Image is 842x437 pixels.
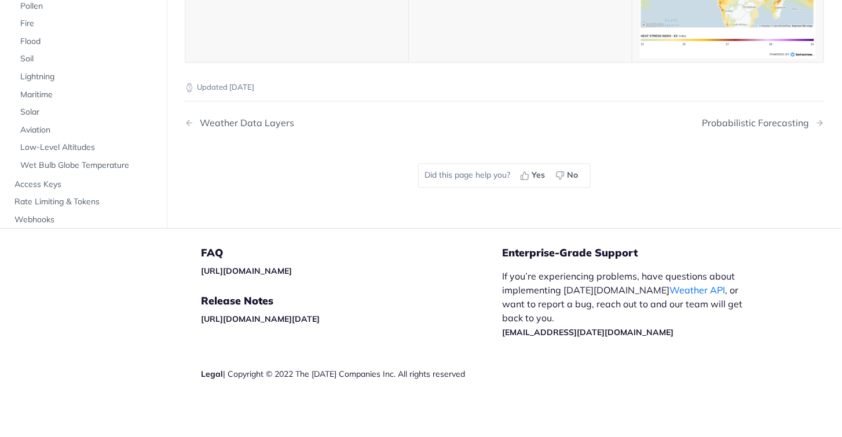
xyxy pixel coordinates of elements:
span: Yes [532,169,545,181]
a: Weather API [669,284,725,296]
span: Flood [20,35,155,47]
h5: Enterprise-Grade Support [502,246,773,260]
span: Access Keys [14,178,155,190]
span: Solar [20,106,155,117]
span: Webhooks [14,214,155,225]
p: Updated [DATE] [185,82,824,93]
span: Soil [20,53,155,64]
span: Rate Limiting & Tokens [14,196,155,207]
span: No [567,169,578,181]
a: Flood [14,32,158,50]
div: | Copyright © 2022 The [DATE] Companies Inc. All rights reserved [201,368,502,380]
span: Fire [20,17,155,29]
span: Lightning [20,71,155,82]
a: Low-Level Altitudes [14,138,158,156]
a: Previous Page: Weather Data Layers [185,117,459,128]
h5: Release Notes [201,294,502,308]
span: Aviation [20,124,155,135]
div: Probabilistic Forecasting [702,117,815,128]
a: Lightning [14,68,158,85]
nav: Pagination Controls [185,106,824,140]
a: Maritime [14,86,158,103]
a: Rate Limiting & Tokens [9,193,158,210]
a: [URL][DOMAIN_NAME][DATE] [201,314,320,324]
a: Fire [14,14,158,32]
a: Soil [14,50,158,67]
a: [EMAIL_ADDRESS][DATE][DOMAIN_NAME] [502,327,673,337]
a: Access Keys [9,175,158,193]
span: Maritime [20,89,155,100]
a: Legal [201,369,223,379]
a: Next Page: Probabilistic Forecasting [702,117,824,128]
button: Yes [516,167,551,184]
a: [URL][DOMAIN_NAME] [201,266,292,276]
div: Did this page help you? [418,163,591,188]
div: Weather Data Layers [194,117,294,128]
span: Wet Bulb Globe Temperature [20,159,155,171]
a: Solar [14,103,158,120]
span: Low-Level Altitudes [20,141,155,153]
button: No [551,167,584,184]
p: If you’re experiencing problems, have questions about implementing [DATE][DOMAIN_NAME] , or want ... [502,269,755,339]
a: Wet Bulb Globe Temperature [14,156,158,174]
a: Webhooks [9,211,158,228]
h5: FAQ [201,246,502,260]
a: Aviation [14,121,158,138]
